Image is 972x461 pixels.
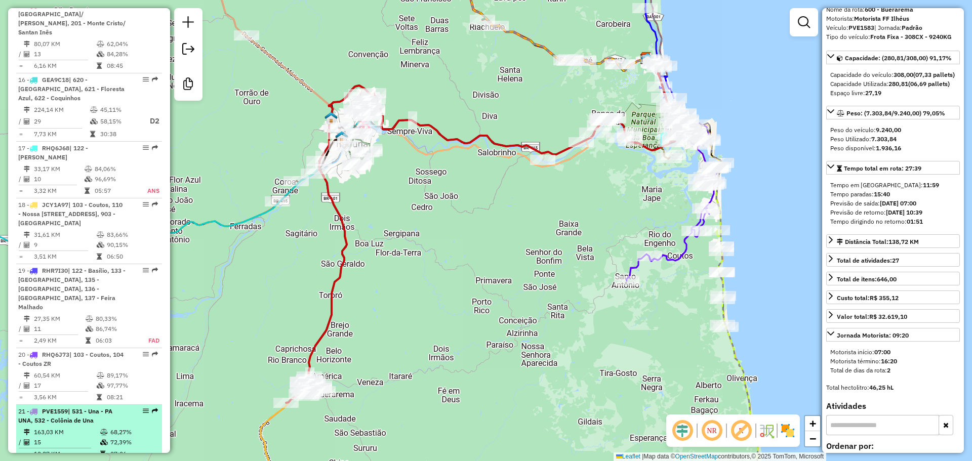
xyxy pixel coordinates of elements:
p: D2 [141,115,159,127]
em: Rota exportada [152,267,158,273]
span: 18 - [18,201,123,227]
td: 15 [33,437,100,447]
i: Total de Atividades [24,439,30,445]
span: − [809,432,816,445]
i: Distância Total [24,232,30,238]
td: 3,56 KM [33,392,96,402]
td: 11 [33,324,85,334]
span: 19 - [18,267,126,311]
img: 314 UDC Light Itabuna [325,111,338,124]
a: Jornada Motorista: 09:20 [826,328,960,342]
i: Distância Total [24,372,30,379]
span: 17 - [18,144,88,161]
i: % de utilização da cubagem [100,439,108,445]
div: Total hectolitro: [826,383,960,392]
em: Rota exportada [152,201,158,207]
span: RHR7I30 [42,267,68,274]
td: 3,32 KM [33,186,84,196]
strong: 46,25 hL [869,384,894,391]
td: FAD [137,336,160,346]
td: 27,35 KM [33,314,85,324]
span: Ocultar NR [700,418,724,443]
td: 33,17 KM [33,164,84,174]
div: Tipo do veículo: [826,32,960,41]
span: | 122 - [PERSON_NAME] [18,144,88,161]
div: Tempo dirigindo no retorno: [830,217,956,226]
strong: 07:00 [874,348,890,356]
i: % de utilização do peso [85,166,92,172]
img: PA Itabuna [335,131,348,144]
span: Ocultar deslocamento [670,418,695,443]
div: Tempo total em rota: 27:39 [826,177,960,230]
em: Rota exportada [152,408,158,414]
a: Zoom in [805,416,820,431]
td: / [18,49,23,59]
strong: 16:20 [881,357,897,365]
td: 07:06 [110,449,158,459]
div: Tempo paradas: [830,190,956,199]
i: Tempo total em rota [90,131,95,137]
i: Tempo total em rota [86,338,91,344]
a: Peso: (7.303,84/9.240,00) 79,05% [826,106,960,119]
span: Total de atividades: [837,257,899,264]
strong: Motorista FF Ilhéus [854,15,909,22]
h4: Atividades [826,401,960,411]
i: Total de Atividades [24,326,30,332]
div: Previsão de saída: [830,199,956,208]
span: | 531 - Una - PA UNA, 532 - Colônia de Una [18,407,112,424]
strong: (07,33 pallets) [913,71,955,78]
i: Tempo total em rota [97,254,102,260]
strong: Padrão [902,24,922,31]
td: 60,54 KM [33,370,96,381]
i: Distância Total [24,429,30,435]
td: 08:21 [106,392,157,402]
div: Jornada Motorista: 09:20 [837,331,909,340]
a: Exibir filtros [794,12,814,32]
div: Capacidade do veículo: [830,70,956,79]
td: ANS [136,186,160,196]
td: 17 [33,381,96,391]
div: Peso disponível: [830,144,956,153]
div: Motorista: [826,14,960,23]
strong: 600 - Buerarema [865,6,913,13]
td: 84,06% [94,164,136,174]
strong: 9.240,00 [876,126,901,134]
div: Tempo em [GEOGRAPHIC_DATA]: [830,181,956,190]
em: Rota exportada [152,145,158,151]
div: Veículo: [826,23,960,32]
td: 86,74% [95,324,137,334]
i: % de utilização da cubagem [97,383,104,389]
div: Jornada Motorista: 09:20 [826,344,960,379]
td: 45,11% [100,105,140,115]
td: 90,15% [106,240,157,250]
strong: (06,69 pallets) [908,80,950,88]
td: 68,27% [110,427,158,437]
strong: 15:40 [874,190,890,198]
td: / [18,115,23,128]
td: 08:45 [106,61,157,71]
td: 10 [33,174,84,184]
td: 96,69% [94,174,136,184]
strong: Frota Fixa - 308CX - 9240KG [870,33,952,40]
td: 05:57 [94,186,136,196]
strong: 7.303,84 [871,135,897,143]
td: / [18,324,23,334]
td: 10,87 KM [33,449,100,459]
td: 30:38 [100,129,140,139]
img: 313 UDC Light Iguape [641,52,654,65]
i: Total de Atividades [24,176,30,182]
div: Valor total: [837,312,907,321]
em: Opções [143,145,149,151]
i: % de utilização do peso [100,429,108,435]
i: % de utilização do peso [86,316,93,322]
a: Nova sessão e pesquisa [178,12,198,35]
div: Nome da rota: [826,5,960,14]
i: % de utilização do peso [97,41,104,47]
strong: 308,00 [894,71,913,78]
span: | Jornada: [874,24,922,31]
div: Espaço livre: [830,89,956,98]
i: Total de Atividades [24,118,30,124]
a: Criar modelo [178,74,198,97]
td: = [18,129,23,139]
a: Total de itens:646,00 [826,272,960,285]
